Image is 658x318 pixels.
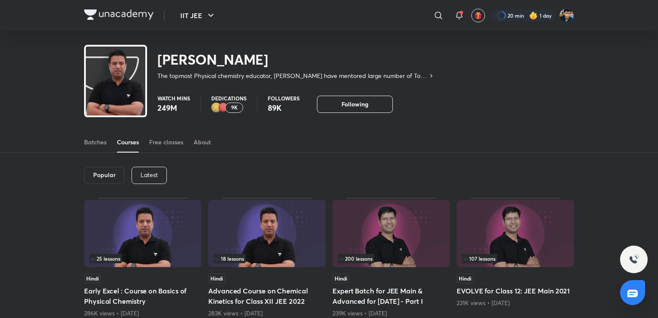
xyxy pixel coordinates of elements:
[157,103,190,113] p: 249M
[149,138,183,147] div: Free classes
[84,200,201,267] img: Thumbnail
[338,254,445,263] div: infosection
[208,200,326,267] img: Thumbnail
[457,198,574,318] div: EVOLVE for Class 12: JEE Main 2021
[471,9,485,22] button: avatar
[462,254,569,263] div: infocontainer
[342,100,368,109] span: Following
[208,309,326,318] div: 283K views • 4 years ago
[213,254,320,263] div: infosection
[208,274,225,283] span: Hindi
[86,48,145,125] img: class
[84,274,101,283] span: Hindi
[157,72,428,80] p: The topmost Physical chemistry educator, [PERSON_NAME] have mentored large number of Top-100 rank...
[559,8,574,23] img: SHREYANSH GUPTA
[215,256,244,261] span: 18 lessons
[208,198,326,318] div: Advanced Course on Chemical Kinetics for Class XII JEE 2022
[332,200,450,267] img: Thumbnail
[194,132,211,153] a: About
[93,171,116,178] h6: Popular
[175,7,221,24] button: IIT JEE
[332,198,450,318] div: Expert Batch for JEE Main & Advanced for May 2020 - Part I
[89,254,196,263] div: infosection
[89,254,196,263] div: infocontainer
[457,286,574,296] h5: EVOLVE for Class 12: JEE Main 2021
[317,96,393,113] button: Following
[529,11,538,20] img: streak
[464,256,495,261] span: 107 lessons
[208,286,326,306] h5: Advanced Course on Chemical Kinetics for Class XII JEE 2022
[84,198,201,318] div: Early Excel : Course on Basics of Physical Chemistry
[629,254,639,265] img: ttu
[211,96,247,101] p: Dedications
[84,9,154,20] img: Company Logo
[194,138,211,147] div: About
[268,103,300,113] p: 89K
[268,96,300,101] p: Followers
[84,309,201,318] div: 286K views • 4 years ago
[457,274,473,283] span: Hindi
[117,138,139,147] div: Courses
[462,254,569,263] div: infosection
[213,254,320,263] div: infocontainer
[457,200,574,267] img: Thumbnail
[339,256,373,261] span: 200 lessons
[89,254,196,263] div: left
[332,309,450,318] div: 239K views • 5 years ago
[338,254,445,263] div: infocontainer
[338,254,445,263] div: left
[213,254,320,263] div: left
[91,256,120,261] span: 25 lessons
[457,299,574,307] div: 231K views • 5 years ago
[157,51,435,68] h2: [PERSON_NAME]
[218,103,229,113] img: educator badge1
[84,286,201,306] h5: Early Excel : Course on Basics of Physical Chemistry
[211,103,222,113] img: educator badge2
[149,132,183,153] a: Free classes
[332,286,450,306] h5: Expert Batch for JEE Main & Advanced for [DATE] - Part I
[474,12,482,19] img: avatar
[332,274,349,283] span: Hindi
[231,105,238,111] p: 9K
[157,96,190,101] p: Watch mins
[117,132,139,153] a: Courses
[84,9,154,22] a: Company Logo
[141,171,158,178] p: Latest
[84,132,107,153] a: Batches
[462,254,569,263] div: left
[84,138,107,147] div: Batches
